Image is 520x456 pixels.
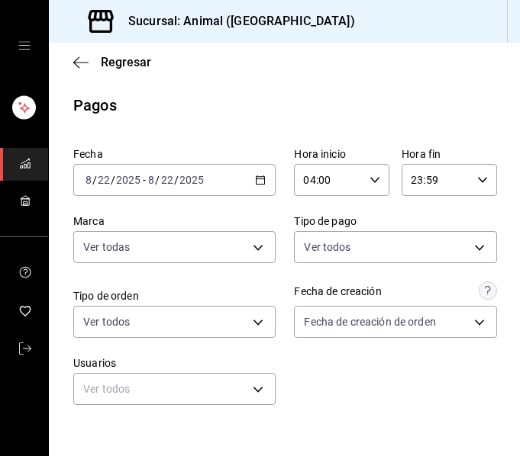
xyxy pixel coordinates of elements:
input: -- [160,174,174,186]
label: Marca [73,216,276,226]
span: Regresar [101,55,151,69]
span: Ver todas [83,239,130,255]
input: -- [85,174,92,186]
button: Regresar [73,55,151,69]
span: Fecha de creación de orden [304,314,435,329]
label: Fecha [73,149,276,159]
span: - [143,174,146,186]
input: ---- [179,174,205,186]
label: Usuarios [73,358,276,368]
span: / [92,174,97,186]
label: Tipo de pago [294,216,496,226]
button: open drawer [18,40,31,52]
h3: Sucursal: Animal ([GEOGRAPHIC_DATA]) [116,12,355,31]
input: -- [147,174,155,186]
span: / [111,174,115,186]
div: Fecha de creación [294,284,381,300]
label: Tipo de orden [73,291,276,301]
label: Hora inicio [294,149,389,159]
label: Hora fin [402,149,497,159]
div: Ver todos [73,373,276,405]
span: / [155,174,160,186]
input: ---- [115,174,141,186]
span: Ver todos [83,314,130,329]
span: Ver todos [304,239,350,255]
input: -- [97,174,111,186]
span: / [174,174,179,186]
div: Pagos [73,94,117,117]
